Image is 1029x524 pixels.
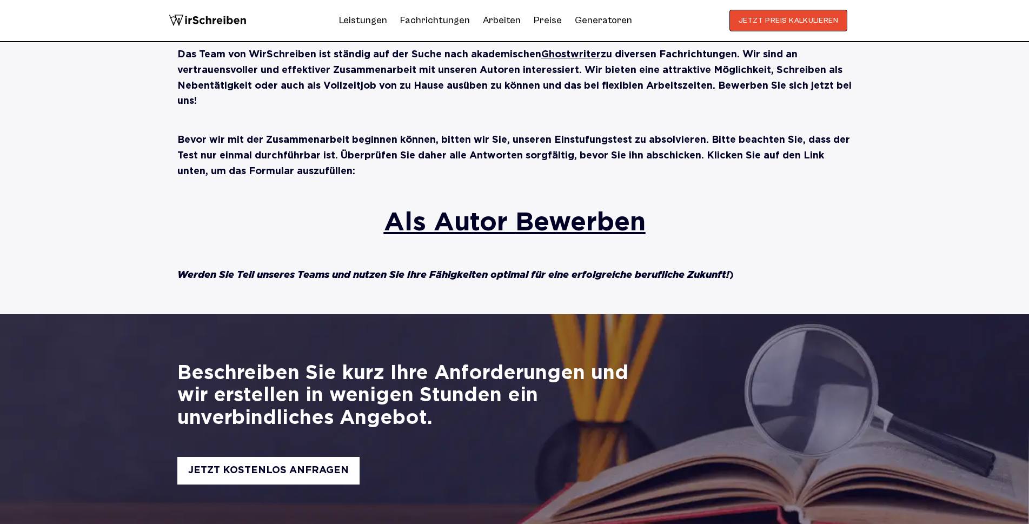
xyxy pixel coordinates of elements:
[384,211,646,235] a: Als Autor Bewerben
[729,10,848,31] button: JETZT PREIS KALKULIEREN
[177,50,852,105] strong: Das Team von WirSchreiben ist ständig auf der Suche nach akademischen zu diversen Fachrichtungen....
[177,271,734,280] strong: )
[177,271,729,280] i: Werden Sie Teil unseres Teams und nutzen Sie Ihre Fähigkeiten optimal für eine erfolgreiche beruf...
[400,12,470,29] a: Fachrichtungen
[177,136,850,176] strong: Bevor wir mit der Zusammenarbeit beginnen können, bitten wir Sie, unseren Einstufungstest zu abso...
[169,10,247,31] img: logo wirschreiben
[483,12,521,29] a: Arbeiten
[575,12,632,29] a: Generatoren
[177,363,646,430] div: Beschreiben Sie kurz Ihre Anforderungen und wir erstellen in wenigen Stunden ein unverbindliches ...
[177,457,360,485] div: JETZT KOSTENLOS ANFRAGEN
[541,50,601,59] a: Ghostwriter
[534,15,562,26] a: Preise
[339,12,387,29] a: Leistungen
